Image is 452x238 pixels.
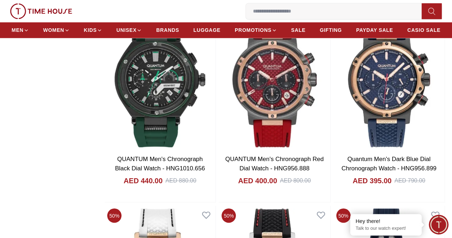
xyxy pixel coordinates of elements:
a: PROMOTIONS [235,24,277,37]
span: BRANDS [156,26,179,34]
h4: AED 440.00 [124,175,163,185]
a: MEN [12,24,29,37]
a: QUANTUM Men's Chronograph Red Dial Watch - HNG956.888 [225,155,323,171]
span: WOMEN [43,26,64,34]
span: 50 % [107,208,121,223]
span: LUGGAGE [193,26,220,34]
a: GIFTING [320,24,342,37]
div: AED 800.00 [280,176,311,185]
span: UNISEX [116,26,136,34]
img: QUANTUM Men's Chronograph Black Dial Watch - HNG1010.656 [104,8,215,150]
div: AED 880.00 [165,176,196,185]
a: LUGGAGE [193,24,220,37]
a: UNISEX [116,24,142,37]
a: BRANDS [156,24,179,37]
a: PAYDAY SALE [356,24,393,37]
span: MEN [12,26,24,34]
span: SALE [291,26,306,34]
a: Quantum Men's Dark Blue Dial Chronograph Watch - HNG956.899 [341,155,436,171]
img: Quantum Men's Dark Blue Dial Chronograph Watch - HNG956.899 [333,8,444,150]
a: QUANTUM Men's Chronograph Black Dial Watch - HNG1010.656 [115,155,205,171]
span: GIFTING [320,26,342,34]
div: Hey there! [356,218,416,225]
a: SALE [291,24,306,37]
span: KIDS [84,26,97,34]
p: Talk to our watch expert! [356,225,416,232]
span: CASIO SALE [407,26,441,34]
a: KIDS [84,24,102,37]
span: 50 % [336,208,351,223]
span: 50 % [222,208,236,223]
h4: AED 395.00 [353,175,392,185]
img: QUANTUM Men's Chronograph Red Dial Watch - HNG956.888 [219,8,330,150]
a: CASIO SALE [407,24,441,37]
a: WOMEN [43,24,70,37]
div: Chat Widget [429,215,448,234]
span: PROMOTIONS [235,26,272,34]
span: PAYDAY SALE [356,26,393,34]
img: ... [10,3,72,19]
div: AED 790.00 [394,176,425,185]
h4: AED 400.00 [238,175,277,185]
